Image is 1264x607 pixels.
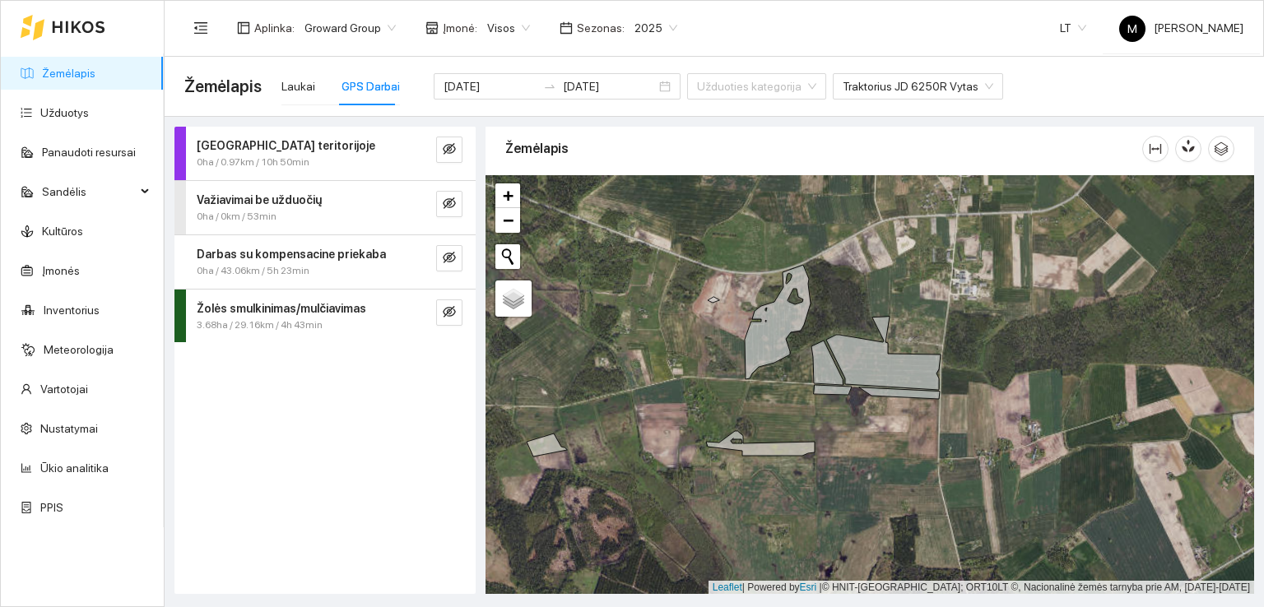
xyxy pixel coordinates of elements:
[443,305,456,321] span: eye-invisible
[1142,136,1169,162] button: column-width
[197,155,309,170] span: 0ha / 0.97km / 10h 50min
[197,248,386,261] strong: Darbas su kompensacine priekaba
[197,193,322,206] strong: Važiavimai be užduočių
[40,106,89,119] a: Užduotys
[820,582,822,593] span: |
[1119,21,1243,35] span: [PERSON_NAME]
[495,280,532,317] a: Layers
[42,67,95,80] a: Žemėlapis
[577,19,625,37] span: Sezonas :
[443,142,456,158] span: eye-invisible
[342,77,400,95] div: GPS Darbai
[543,80,556,93] span: to
[184,73,262,100] span: Žemėlapis
[436,299,462,326] button: eye-invisible
[800,582,817,593] a: Esri
[174,181,476,234] div: Važiavimai be užduočių0ha / 0km / 53mineye-invisible
[42,175,136,208] span: Sandėlis
[197,302,366,315] strong: Žolės smulkinimas/mulčiavimas
[436,245,462,271] button: eye-invisible
[563,77,656,95] input: Pabaigos data
[436,191,462,217] button: eye-invisible
[44,303,100,317] a: Inventorius
[40,382,88,396] a: Vartotojai
[174,127,476,180] div: [GEOGRAPHIC_DATA] teritorijoje0ha / 0.97km / 10h 50mineye-invisible
[1127,16,1137,42] span: M
[713,582,742,593] a: Leaflet
[42,225,83,238] a: Kultūros
[444,77,537,95] input: Pradžios data
[304,16,396,40] span: Groward Group
[495,208,520,233] a: Zoom out
[40,461,109,475] a: Ūkio analitika
[197,209,276,225] span: 0ha / 0km / 53min
[709,581,1254,595] div: | Powered by © HNIT-[GEOGRAPHIC_DATA]; ORT10LT ©, Nacionalinė žemės tarnyba prie AM, [DATE]-[DATE]
[495,183,520,208] a: Zoom in
[1143,142,1168,155] span: column-width
[197,139,375,152] strong: [GEOGRAPHIC_DATA] teritorijoje
[184,12,217,44] button: menu-fold
[237,21,250,35] span: layout
[42,264,80,277] a: Įmonės
[425,21,439,35] span: shop
[503,210,513,230] span: −
[174,290,476,343] div: Žolės smulkinimas/mulčiavimas3.68ha / 29.16km / 4h 43mineye-invisible
[487,16,530,40] span: Visos
[40,422,98,435] a: Nustatymai
[843,74,993,99] span: Traktorius JD 6250R Vytas
[443,197,456,212] span: eye-invisible
[1060,16,1086,40] span: LT
[42,146,136,159] a: Panaudoti resursai
[436,137,462,163] button: eye-invisible
[281,77,315,95] div: Laukai
[40,501,63,514] a: PPIS
[543,80,556,93] span: swap-right
[44,343,114,356] a: Meteorologija
[193,21,208,35] span: menu-fold
[503,185,513,206] span: +
[443,251,456,266] span: eye-invisible
[443,19,477,37] span: Įmonė :
[197,317,323,333] span: 3.68ha / 29.16km / 4h 43min
[560,21,573,35] span: calendar
[254,19,295,37] span: Aplinka :
[505,125,1142,172] div: Žemėlapis
[495,244,520,269] button: Initiate a new search
[197,263,309,279] span: 0ha / 43.06km / 5h 23min
[174,235,476,289] div: Darbas su kompensacine priekaba0ha / 43.06km / 5h 23mineye-invisible
[634,16,677,40] span: 2025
